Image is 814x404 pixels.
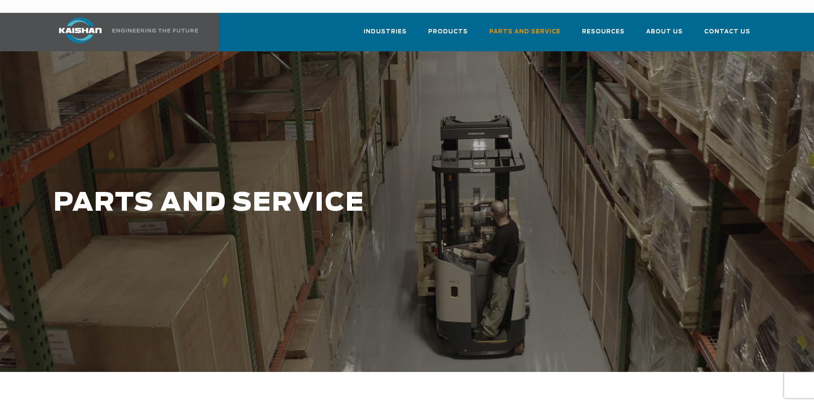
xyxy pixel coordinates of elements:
[582,21,625,50] a: Resources
[646,21,683,50] a: About Us
[53,189,641,218] h1: PARTS AND SERVICE
[489,21,561,50] a: Parts and Service
[582,27,625,37] span: Resources
[704,21,750,50] a: Contact Us
[48,18,112,43] img: kaishan logo
[646,27,683,37] span: About Us
[112,29,198,32] img: Engineering the future
[364,21,407,50] a: Industries
[364,27,407,37] span: Industries
[704,27,750,37] span: Contact Us
[428,21,468,50] a: Products
[428,27,468,37] span: Products
[48,13,200,51] a: Kaishan USA
[489,27,561,37] span: Parts and Service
